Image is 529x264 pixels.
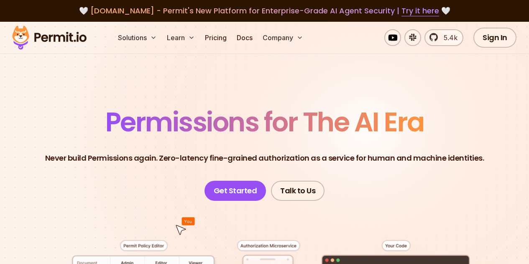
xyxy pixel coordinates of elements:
button: Learn [164,29,198,46]
a: Get Started [204,181,266,201]
a: 5.4k [424,29,463,46]
p: Never build Permissions again. Zero-latency fine-grained authorization as a service for human and... [45,152,484,164]
a: Pricing [202,29,230,46]
button: Company [259,29,307,46]
span: 5.4k [439,33,457,43]
a: Sign In [473,28,516,48]
a: Docs [233,29,256,46]
button: Solutions [115,29,160,46]
a: Try it here [401,5,439,16]
a: Talk to Us [271,181,325,201]
span: Permissions for The AI Era [105,103,424,141]
div: 🤍 🤍 [20,5,509,17]
span: [DOMAIN_NAME] - Permit's New Platform for Enterprise-Grade AI Agent Security | [90,5,439,16]
img: Permit logo [8,23,90,52]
